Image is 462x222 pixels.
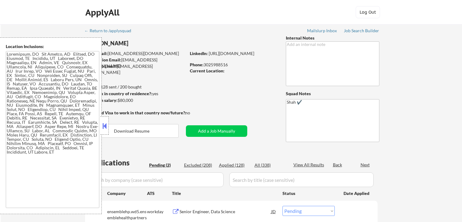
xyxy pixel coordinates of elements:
[85,97,186,103] div: $80,000
[85,40,210,47] div: [PERSON_NAME]
[85,50,186,57] div: [EMAIL_ADDRESS][DOMAIN_NAME]
[107,190,147,196] div: Company
[307,28,337,34] a: Mailslurp Inbox
[255,162,285,168] div: All (338)
[356,6,380,18] button: Log Out
[209,51,254,56] a: [URL][DOMAIN_NAME]
[147,209,172,215] div: workday
[293,162,326,168] div: View All Results
[219,162,249,168] div: Applied (128)
[344,190,370,196] div: Date Applied
[229,172,374,187] input: Search by title (case sensitive)
[185,110,203,116] div: no
[149,162,180,168] div: Pending (2)
[85,63,186,75] div: [EMAIL_ADDRESS][DOMAIN_NAME]
[85,91,184,97] div: yes
[344,28,379,34] a: Job Search Builder
[147,190,172,196] div: ATS
[85,7,121,18] div: ApplyAll
[172,190,277,196] div: Title
[190,68,224,73] strong: Current Location:
[186,125,247,137] button: Add a Job Manually
[286,91,379,97] div: Squad Notes
[85,57,186,69] div: [EMAIL_ADDRESS][DOMAIN_NAME]
[6,43,99,50] div: Location Inclusions:
[344,29,379,33] div: Job Search Builder
[87,159,147,166] div: Applications
[271,206,277,217] div: JD
[333,162,343,168] div: Back
[361,162,370,168] div: Next
[85,91,152,96] strong: Can work in country of residence?:
[84,28,137,34] a: ← Return to /applysquad
[282,188,335,199] div: Status
[85,110,186,115] strong: Will need Visa to work in that country now/future?:
[85,84,186,90] div: 128 sent / 200 bought
[307,29,337,33] div: Mailslurp Inbox
[184,162,214,168] div: Excluded (208)
[85,124,179,138] button: Download Resume
[87,172,224,187] input: Search by company (case sensitive)
[190,51,208,56] strong: LinkedIn:
[286,35,379,41] div: Internal Notes
[190,62,276,68] div: 3025988516
[190,62,204,67] strong: Phone:
[180,209,271,215] div: Senior Engineer, Data Science
[84,29,137,33] div: ← Return to /applysquad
